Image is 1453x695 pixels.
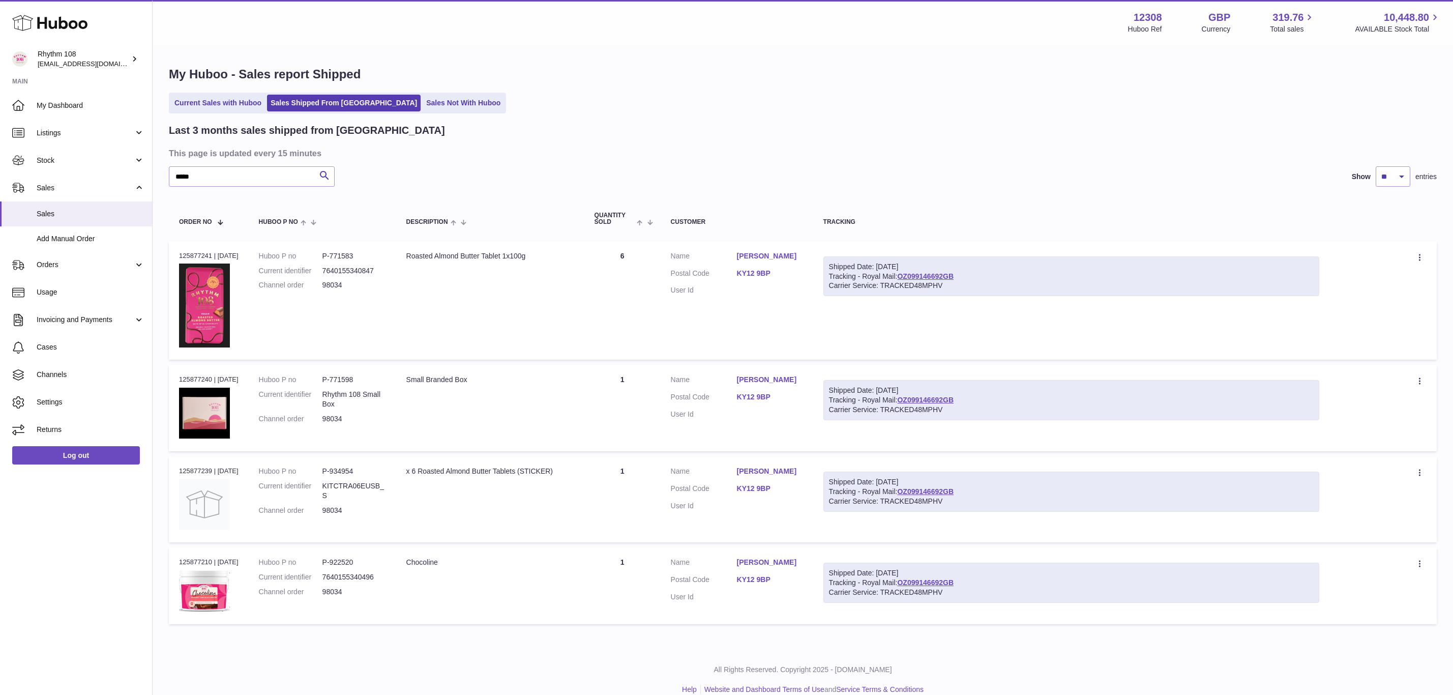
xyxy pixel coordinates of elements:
[1202,24,1231,34] div: Currency
[823,256,1319,297] div: Tracking - Royal Mail:
[1355,24,1441,34] span: AVAILABLE Stock Total
[259,219,298,225] span: Huboo P no
[37,156,134,165] span: Stock
[406,467,574,476] div: x 6 Roasted Almond Butter Tablets (STICKER)
[322,467,386,476] dd: P-934954
[671,269,737,281] dt: Postal Code
[322,481,386,501] dd: KITCTRA06EUSB_S
[179,251,239,260] div: 125877241 | [DATE]
[829,281,1314,291] div: Carrier Service: TRACKED48MPHV
[682,685,697,693] a: Help
[406,219,448,225] span: Description
[897,272,954,280] a: OZ099146692GB
[584,241,661,360] td: 6
[1134,11,1162,24] strong: 12308
[836,685,924,693] a: Service Terms & Conditions
[584,365,661,451] td: 1
[37,128,134,138] span: Listings
[829,588,1314,597] div: Carrier Service: TRACKED48MPHV
[259,414,322,424] dt: Channel order
[1352,172,1371,182] label: Show
[584,547,661,624] td: 1
[1128,24,1162,34] div: Huboo Ref
[823,472,1319,512] div: Tracking - Royal Mail:
[595,212,635,225] span: Quantity Sold
[671,219,803,225] div: Customer
[671,285,737,295] dt: User Id
[829,477,1314,487] div: Shipped Date: [DATE]
[267,95,421,111] a: Sales Shipped From [GEOGRAPHIC_DATA]
[829,405,1314,415] div: Carrier Service: TRACKED48MPHV
[38,60,150,68] span: [EMAIL_ADDRESS][DOMAIN_NAME]
[179,479,230,530] img: no-photo.jpg
[179,467,239,476] div: 125877239 | [DATE]
[671,501,737,511] dt: User Id
[737,392,803,402] a: KY12 9BP
[406,251,574,261] div: Roasted Almond Butter Tablet 1x100g
[737,251,803,261] a: [PERSON_NAME]
[829,386,1314,395] div: Shipped Date: [DATE]
[322,572,386,582] dd: 7640155340496
[322,375,386,385] dd: P-771598
[671,575,737,587] dt: Postal Code
[322,251,386,261] dd: P-771583
[322,414,386,424] dd: 98034
[829,568,1314,578] div: Shipped Date: [DATE]
[37,315,134,325] span: Invoicing and Payments
[37,397,144,407] span: Settings
[671,558,737,570] dt: Name
[259,506,322,515] dt: Channel order
[179,219,212,225] span: Order No
[671,392,737,404] dt: Postal Code
[259,266,322,276] dt: Current identifier
[259,390,322,409] dt: Current identifier
[897,396,954,404] a: OZ099146692GB
[1415,172,1437,182] span: entries
[38,49,129,69] div: Rhythm 108
[829,497,1314,506] div: Carrier Service: TRACKED48MPHV
[1208,11,1230,24] strong: GBP
[737,467,803,476] a: [PERSON_NAME]
[671,484,737,496] dt: Postal Code
[1270,11,1315,34] a: 319.76 Total sales
[161,665,1445,675] p: All Rights Reserved. Copyright 2025 - [DOMAIN_NAME]
[823,563,1319,603] div: Tracking - Royal Mail:
[671,467,737,479] dt: Name
[259,572,322,582] dt: Current identifier
[1355,11,1441,34] a: 10,448.80 AVAILABLE Stock Total
[823,380,1319,420] div: Tracking - Royal Mail:
[37,287,144,297] span: Usage
[179,375,239,384] div: 125877240 | [DATE]
[259,587,322,597] dt: Channel order
[406,558,574,567] div: Chocoline
[737,484,803,494] a: KY12 9BP
[171,95,265,111] a: Current Sales with Huboo
[1384,11,1429,24] span: 10,448.80
[406,375,574,385] div: Small Branded Box
[704,685,824,693] a: Website and Dashboard Terms of Use
[671,592,737,602] dt: User Id
[897,578,954,587] a: OZ099146692GB
[737,269,803,278] a: KY12 9BP
[259,467,322,476] dt: Huboo P no
[322,266,386,276] dd: 7640155340847
[322,558,386,567] dd: P-922520
[671,410,737,419] dt: User Id
[584,456,661,542] td: 1
[179,558,239,567] div: 125877210 | [DATE]
[737,558,803,567] a: [PERSON_NAME]
[829,262,1314,272] div: Shipped Date: [DATE]
[37,183,134,193] span: Sales
[259,558,322,567] dt: Huboo P no
[37,209,144,219] span: Sales
[823,219,1319,225] div: Tracking
[322,280,386,290] dd: 98034
[12,51,27,67] img: orders@rhythm108.com
[322,587,386,597] dd: 98034
[179,264,230,347] img: 123081684745900.jpg
[259,481,322,501] dt: Current identifier
[671,375,737,387] dt: Name
[37,101,144,110] span: My Dashboard
[179,570,230,612] img: 1703078001.JPG
[737,375,803,385] a: [PERSON_NAME]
